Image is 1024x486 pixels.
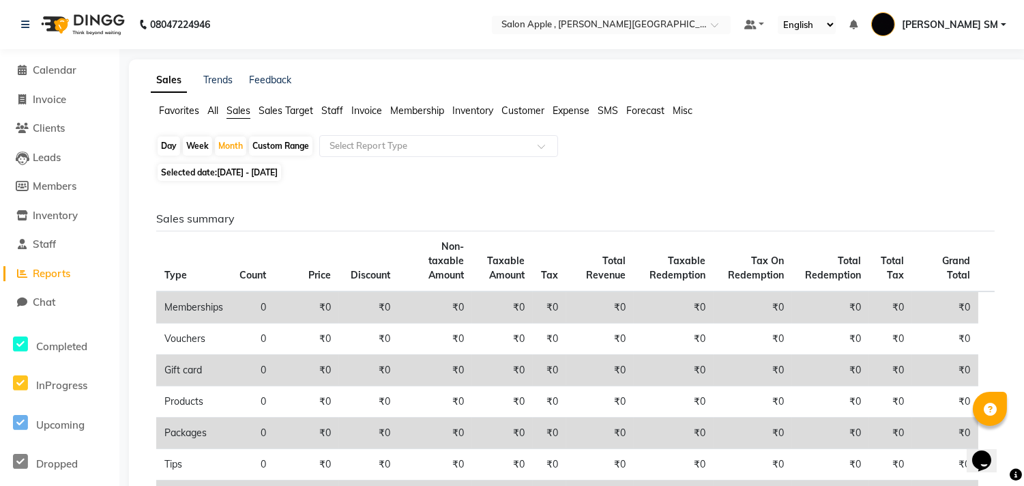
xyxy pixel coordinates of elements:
td: ₹0 [714,324,792,355]
span: Staff [33,238,56,251]
td: ₹0 [869,386,912,418]
td: ₹0 [533,386,566,418]
td: ₹0 [634,324,714,355]
td: ₹0 [398,418,472,449]
td: ₹0 [912,449,978,481]
td: ₹0 [792,291,869,324]
span: Sales [226,104,250,117]
span: Inventory [33,209,78,222]
td: ₹0 [472,355,533,386]
td: Tips [156,449,231,481]
td: ₹0 [869,355,912,386]
td: ₹0 [533,355,566,386]
a: Reports [3,266,116,282]
span: Grand Total [942,255,970,281]
a: Trends [203,74,233,86]
td: ₹0 [912,386,978,418]
div: Week [183,137,212,156]
span: Calendar [33,63,76,76]
td: ₹0 [398,449,472,481]
td: ₹0 [472,449,533,481]
a: Calendar [3,63,116,78]
td: ₹0 [274,324,339,355]
td: ₹0 [533,324,566,355]
td: ₹0 [912,291,978,324]
a: Clients [3,121,116,137]
span: Discount [351,269,390,281]
span: Favorites [159,104,199,117]
a: Leads [3,150,116,166]
span: Customer [501,104,544,117]
img: bharat manger SM [871,12,895,36]
td: Packages [156,418,231,449]
td: ₹0 [274,386,339,418]
td: ₹0 [274,418,339,449]
td: ₹0 [398,386,472,418]
b: 08047224946 [150,5,210,44]
td: ₹0 [792,324,869,355]
td: ₹0 [912,324,978,355]
span: Invoice [351,104,382,117]
span: Selected date: [158,164,281,181]
td: Gift card [156,355,231,386]
span: [DATE] - [DATE] [217,167,278,177]
td: ₹0 [472,291,533,324]
td: ₹0 [869,418,912,449]
td: Memberships [156,291,231,324]
span: SMS [598,104,618,117]
td: 0 [231,418,274,449]
iframe: chat widget [967,431,1010,472]
span: Leads [33,151,61,164]
a: Invoice [3,92,116,108]
td: ₹0 [472,324,533,355]
td: ₹0 [339,355,398,386]
div: Custom Range [249,137,312,156]
span: Reports [33,267,70,280]
td: ₹0 [869,449,912,481]
td: ₹0 [634,291,714,324]
span: Inventory [452,104,493,117]
td: ₹0 [869,324,912,355]
span: Tax [541,269,558,281]
span: Forecast [626,104,664,117]
span: Chat [33,296,55,309]
td: ₹0 [398,291,472,324]
span: Count [239,269,266,281]
span: Staff [321,104,343,117]
span: Total Revenue [586,255,626,281]
a: Staff [3,237,116,253]
span: All [207,104,218,117]
td: ₹0 [274,449,339,481]
td: ₹0 [714,291,792,324]
td: ₹0 [398,355,472,386]
td: ₹0 [792,355,869,386]
td: ₹0 [912,355,978,386]
td: ₹0 [339,386,398,418]
td: ₹0 [634,386,714,418]
td: ₹0 [634,449,714,481]
td: ₹0 [634,355,714,386]
span: Taxable Redemption [649,255,705,281]
td: ₹0 [472,418,533,449]
td: ₹0 [792,449,869,481]
td: 0 [231,386,274,418]
span: Tax On Redemption [728,255,784,281]
td: ₹0 [566,418,634,449]
td: ₹0 [714,418,792,449]
div: Day [158,137,180,156]
td: ₹0 [792,386,869,418]
td: ₹0 [566,324,634,355]
span: Invoice [33,93,66,106]
td: ₹0 [533,291,566,324]
span: Expense [553,104,589,117]
td: ₹0 [566,291,634,324]
h6: Sales summary [156,212,995,225]
td: 0 [231,355,274,386]
span: Members [33,180,76,192]
td: ₹0 [398,324,472,355]
span: Total Tax [881,255,904,281]
td: ₹0 [533,449,566,481]
td: ₹0 [912,418,978,449]
span: Type [164,269,187,281]
span: Membership [390,104,444,117]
